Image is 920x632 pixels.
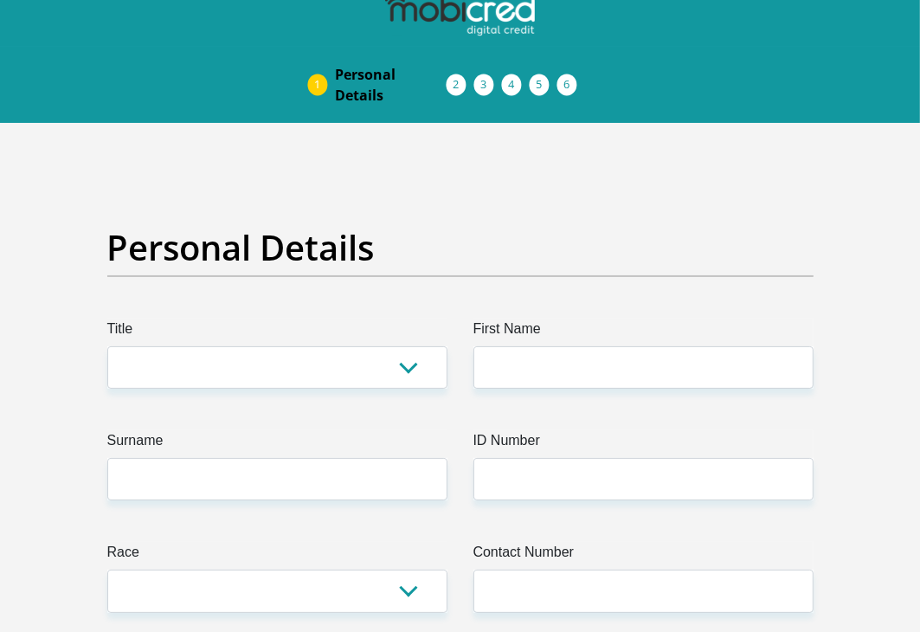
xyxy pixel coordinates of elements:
[473,570,814,612] input: Contact Number
[473,458,814,500] input: ID Number
[107,458,447,500] input: Surname
[473,542,814,570] label: Contact Number
[473,430,814,458] label: ID Number
[107,542,447,570] label: Race
[336,64,447,106] span: Personal Details
[473,319,814,346] label: First Name
[107,227,814,268] h2: Personal Details
[107,319,447,346] label: Title
[322,57,460,113] a: PersonalDetails
[107,430,447,458] label: Surname
[473,346,814,389] input: First Name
